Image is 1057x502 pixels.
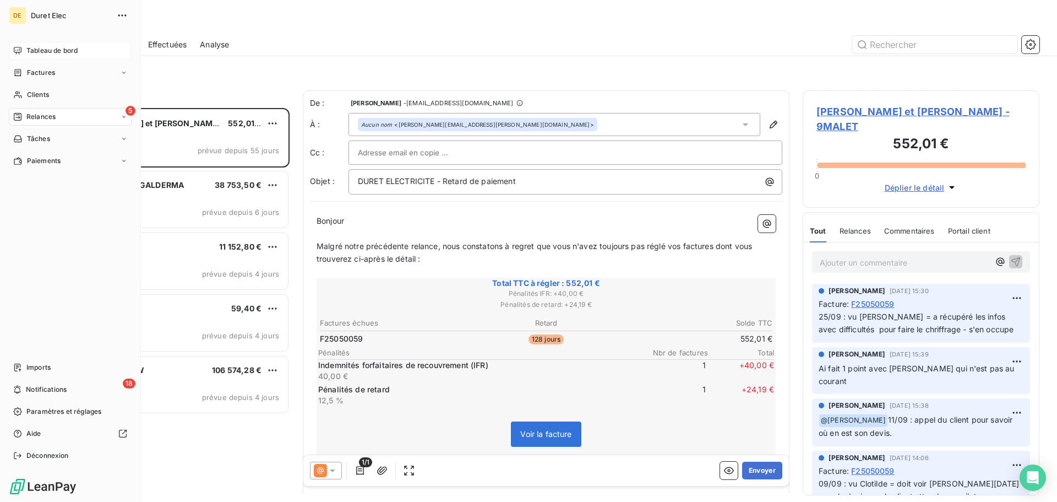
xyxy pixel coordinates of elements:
[471,317,621,329] th: Retard
[819,414,887,427] span: @ [PERSON_NAME]
[26,429,41,439] span: Aide
[202,269,279,278] span: prévue depuis 4 jours
[708,348,774,357] span: Total
[53,108,290,502] div: grid
[317,241,754,263] span: Malgré notre précédente relance, nous constatons à regret que vous n'avez toujours pas réglé vos ...
[78,118,221,128] span: [PERSON_NAME] et [PERSON_NAME]
[890,402,929,409] span: [DATE] 15:38
[642,348,708,357] span: Nbr de factures
[148,39,187,50] span: Effectuées
[708,384,774,406] span: + 24,19 €
[819,298,849,310] span: Facture :
[123,379,135,388] span: 18
[318,384,638,395] p: Pénalités de retard
[27,156,61,166] span: Paiements
[829,453,885,463] span: [PERSON_NAME]
[640,360,706,382] span: 1
[819,312,1014,334] span: 25/09 : vu [PERSON_NAME] = a récupéré les infos avec difficultés pour faire le chriffrage - s'en ...
[829,401,885,411] span: [PERSON_NAME]
[202,393,279,402] span: prévue depuis 4 jours
[810,226,826,235] span: Tout
[26,363,51,373] span: Imports
[890,288,929,294] span: [DATE] 15:30
[320,333,363,344] span: F25050059
[9,425,132,442] a: Aide
[318,371,638,382] p: 40,00 €
[815,171,819,180] span: 0
[9,7,26,24] div: DE
[840,226,871,235] span: Relances
[623,317,773,329] th: Solde TTC
[27,90,49,100] span: Clients
[212,365,261,375] span: 106 574,28 €
[829,349,885,359] span: [PERSON_NAME]
[31,11,110,20] span: Duret Elec
[528,334,564,344] span: 128 jours
[404,100,513,106] span: - [EMAIL_ADDRESS][DOMAIN_NAME]
[231,304,261,313] span: 59,40 €
[26,46,78,56] span: Tableau de bord
[126,106,135,116] span: 5
[852,36,1017,53] input: Rechercher
[851,298,894,310] span: F25050059
[202,208,279,217] span: prévue depuis 6 jours
[319,317,470,329] th: Factures échues
[219,242,261,251] span: 11 152,80 €
[640,384,706,406] span: 1
[742,462,782,479] button: Envoyer
[884,226,935,235] span: Commentaires
[351,100,401,106] span: [PERSON_NAME]
[361,121,392,128] em: Aucun nom
[228,118,261,128] span: 552,01 €
[623,333,773,345] td: 552,01 €
[819,415,1015,438] span: 11/09 : appel du client pour savoir où en est son devis.
[310,176,335,186] span: Objet :
[819,364,1017,386] span: Ai fait 1 point avec [PERSON_NAME] qui n'est pas au courant
[708,360,774,382] span: + 40,00 €
[890,455,929,461] span: [DATE] 14:06
[948,226,990,235] span: Portail client
[829,286,885,296] span: [PERSON_NAME]
[26,407,101,417] span: Paramètres et réglages
[26,451,69,461] span: Déconnexion
[851,465,894,477] span: F25050059
[318,348,642,357] span: Pénalités
[816,134,1026,156] h3: 552,01 €
[310,119,348,130] label: À :
[26,112,56,122] span: Relances
[27,134,50,144] span: Tâches
[361,121,594,128] div: <[PERSON_NAME][EMAIL_ADDRESS][PERSON_NAME][DOMAIN_NAME]>
[318,278,774,289] span: Total TTC à régler : 552,01 €
[359,457,372,467] span: 1/1
[881,181,961,194] button: Déplier le détail
[816,104,1026,134] span: [PERSON_NAME] et [PERSON_NAME] - 9MALET
[890,351,929,358] span: [DATE] 15:39
[358,144,476,161] input: Adresse email en copie ...
[202,331,279,340] span: prévue depuis 4 jours
[318,360,638,371] p: Indemnités forfaitaires de recouvrement (IFR)
[318,300,774,310] span: Pénalités de retard : + 24,19 €
[215,180,261,190] span: 38 753,50 €
[27,68,55,78] span: Factures
[200,39,229,50] span: Analyse
[26,385,67,395] span: Notifications
[358,176,516,186] span: DURET ELECTRICITE - Retard de paiement
[885,182,945,193] span: Déplier le détail
[819,465,849,477] span: Facture :
[1020,465,1046,491] div: Open Intercom Messenger
[310,147,348,158] label: Cc :
[520,429,571,439] span: Voir la facture
[318,395,638,406] p: 12,5 %
[317,216,344,225] span: Bonjour
[9,478,77,495] img: Logo LeanPay
[318,289,774,299] span: Pénalités IFR : + 40,00 €
[310,98,348,109] span: De :
[198,146,279,155] span: prévue depuis 55 jours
